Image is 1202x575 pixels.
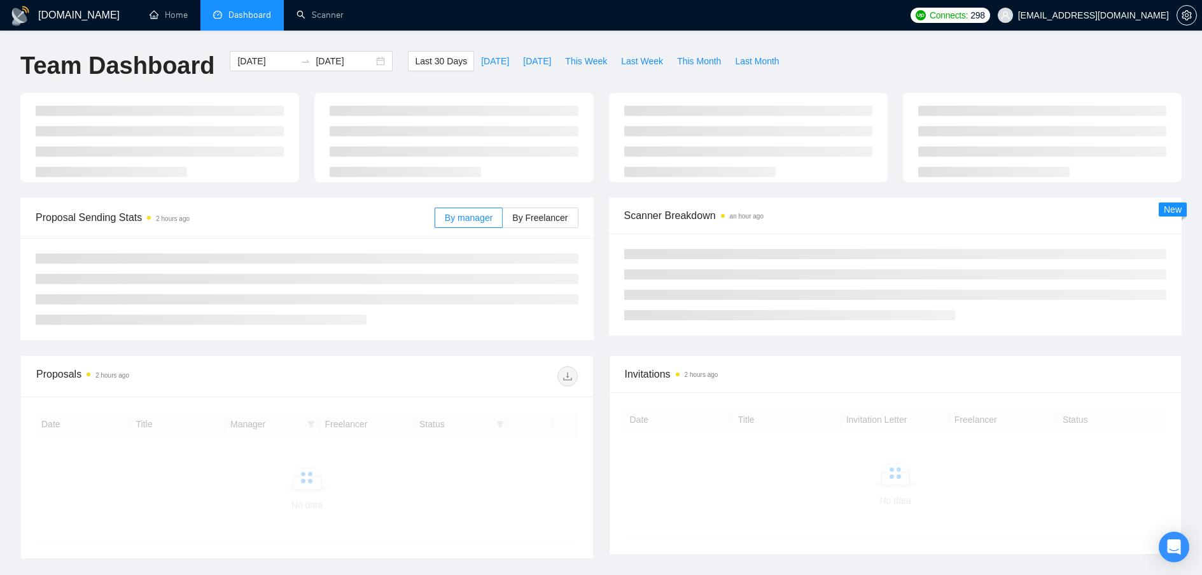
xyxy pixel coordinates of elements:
[930,8,968,22] span: Connects:
[20,51,214,81] h1: Team Dashboard
[228,10,271,20] span: Dashboard
[474,51,516,71] button: [DATE]
[95,372,129,379] time: 2 hours ago
[300,56,311,66] span: swap-right
[36,209,435,225] span: Proposal Sending Stats
[36,366,307,387] div: Proposals
[516,51,558,71] button: [DATE]
[565,54,607,68] span: This Week
[735,54,779,68] span: Last Month
[300,56,311,66] span: to
[408,51,474,71] button: Last 30 Days
[150,10,188,20] a: homeHome
[1177,10,1197,20] a: setting
[156,215,190,222] time: 2 hours ago
[1164,204,1182,215] span: New
[512,213,568,223] span: By Freelancer
[730,213,764,220] time: an hour ago
[10,6,31,26] img: logo
[237,54,295,68] input: Start date
[670,51,728,71] button: This Month
[1001,11,1010,20] span: user
[614,51,670,71] button: Last Week
[445,213,493,223] span: By manager
[481,54,509,68] span: [DATE]
[213,10,222,19] span: dashboard
[558,51,614,71] button: This Week
[677,54,721,68] span: This Month
[970,8,984,22] span: 298
[297,10,344,20] a: searchScanner
[728,51,786,71] button: Last Month
[624,208,1167,224] span: Scanner Breakdown
[625,366,1166,382] span: Invitations
[316,54,374,68] input: End date
[1159,532,1189,562] div: Open Intercom Messenger
[1177,5,1197,25] button: setting
[415,54,467,68] span: Last 30 Days
[621,54,663,68] span: Last Week
[916,10,926,20] img: upwork-logo.png
[523,54,551,68] span: [DATE]
[685,371,718,378] time: 2 hours ago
